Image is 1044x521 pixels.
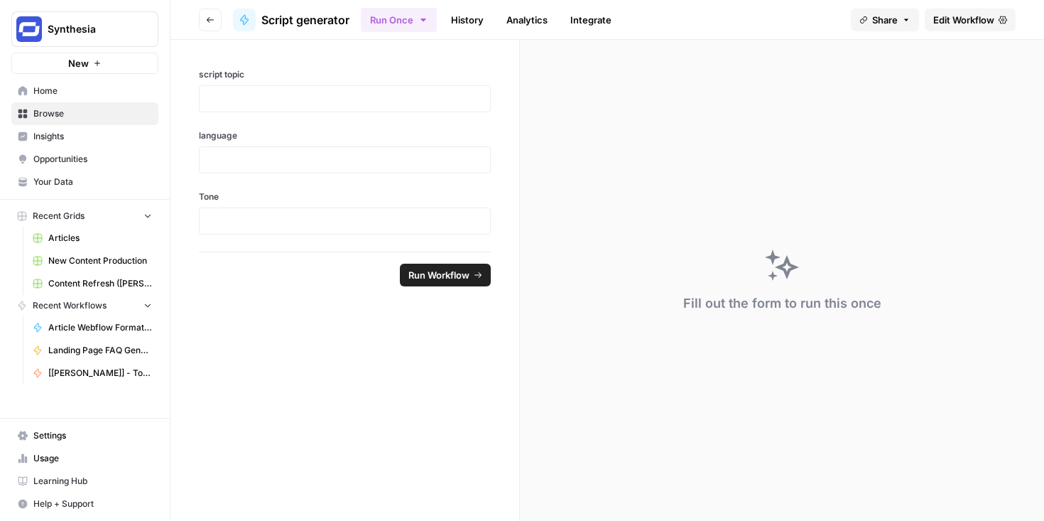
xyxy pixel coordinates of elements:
[11,447,158,470] a: Usage
[33,130,152,143] span: Insights
[48,22,134,36] span: Synthesia
[68,56,89,70] span: New
[48,232,152,245] span: Articles
[11,424,158,447] a: Settings
[199,68,491,81] label: script topic
[26,362,158,385] a: [[PERSON_NAME]] - Tools & Features Pages Refreshe - [MAIN WORKFLOW]
[199,129,491,142] label: language
[261,11,349,28] span: Script generator
[11,80,158,102] a: Home
[48,367,152,380] span: [[PERSON_NAME]] - Tools & Features Pages Refreshe - [MAIN WORKFLOW]
[33,153,152,166] span: Opportunities
[33,299,107,312] span: Recent Workflows
[33,498,152,510] span: Help + Support
[851,9,919,31] button: Share
[33,85,152,97] span: Home
[33,176,152,188] span: Your Data
[33,210,85,222] span: Recent Grids
[933,13,994,27] span: Edit Workflow
[33,429,152,442] span: Settings
[408,268,469,282] span: Run Workflow
[498,9,556,31] a: Analytics
[33,107,152,120] span: Browse
[48,321,152,334] span: Article Webflow Formatter
[48,254,152,267] span: New Content Production
[11,493,158,515] button: Help + Support
[26,227,158,249] a: Articles
[11,125,158,148] a: Insights
[48,277,152,290] span: Content Refresh ([PERSON_NAME])
[11,171,158,193] a: Your Data
[442,9,492,31] a: History
[11,53,158,74] button: New
[361,8,437,32] button: Run Once
[11,11,158,47] button: Workspace: Synthesia
[11,470,158,493] a: Learning Hub
[400,264,491,286] button: Run Workflow
[48,344,152,357] span: Landing Page FAQ Generator
[33,475,152,488] span: Learning Hub
[233,9,349,31] a: Script generator
[199,190,491,203] label: Tone
[925,9,1016,31] a: Edit Workflow
[26,249,158,272] a: New Content Production
[562,9,620,31] a: Integrate
[16,16,42,42] img: Synthesia Logo
[11,205,158,227] button: Recent Grids
[11,295,158,316] button: Recent Workflows
[872,13,898,27] span: Share
[33,452,152,465] span: Usage
[26,272,158,295] a: Content Refresh ([PERSON_NAME])
[26,316,158,339] a: Article Webflow Formatter
[26,339,158,362] a: Landing Page FAQ Generator
[683,294,881,313] div: Fill out the form to run this once
[11,148,158,171] a: Opportunities
[11,102,158,125] a: Browse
